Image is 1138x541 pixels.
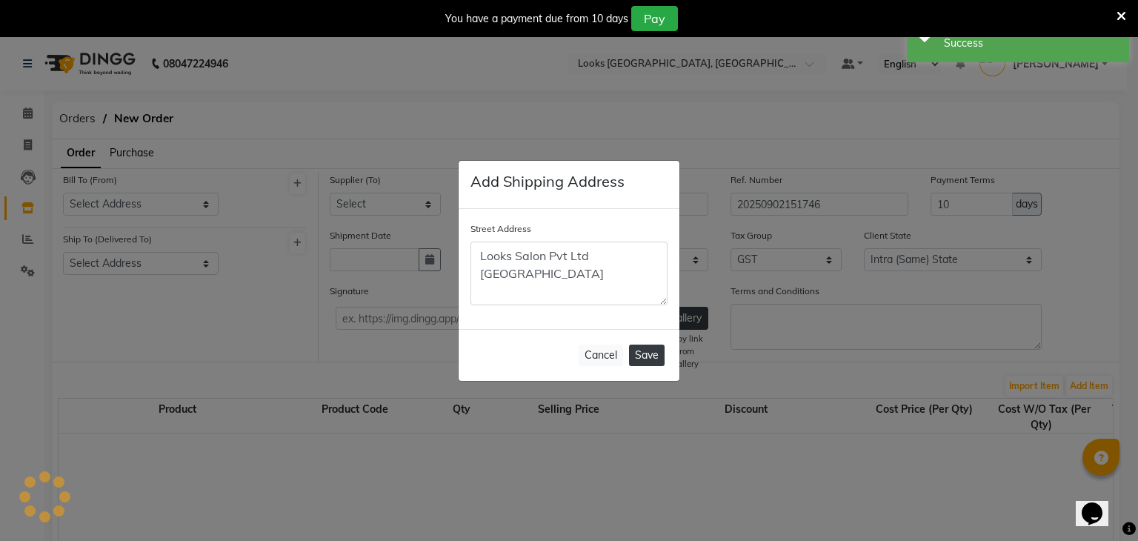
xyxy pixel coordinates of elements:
div: Success [944,36,1118,51]
label: Street Address [470,222,531,236]
button: Cancel [579,345,623,366]
button: Save [629,345,665,366]
button: Pay [631,6,678,31]
h5: Add Shipping Address [470,173,625,190]
div: You have a payment due from 10 days [445,11,628,27]
iframe: chat widget [1076,482,1123,526]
